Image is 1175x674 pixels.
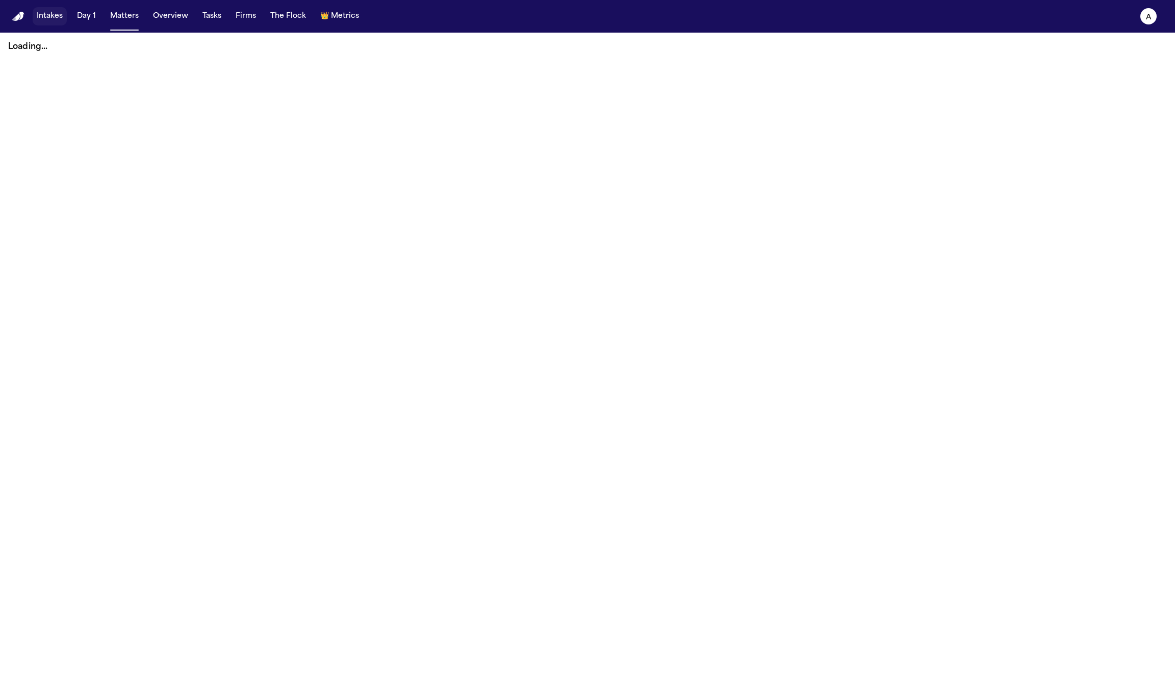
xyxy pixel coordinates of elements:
button: Matters [106,7,143,25]
button: Firms [232,7,260,25]
button: Overview [149,7,192,25]
button: The Flock [266,7,310,25]
button: Intakes [33,7,67,25]
a: Home [12,12,24,21]
button: Tasks [198,7,225,25]
button: Day 1 [73,7,100,25]
button: crownMetrics [316,7,363,25]
img: Finch Logo [12,12,24,21]
p: Loading... [8,41,1167,53]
